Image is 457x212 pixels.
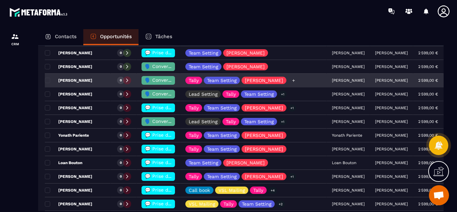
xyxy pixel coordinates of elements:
[2,42,28,46] p: CRM
[189,92,217,96] p: Lead Setting
[45,105,92,111] p: [PERSON_NAME]
[120,133,122,138] p: 0
[189,202,215,206] p: VSL Mailing
[145,77,204,83] span: 🗣️ Conversation en cours
[45,78,92,83] p: [PERSON_NAME]
[418,174,438,179] p: 2 599,00 €
[189,160,218,165] p: Team Setting
[268,187,277,194] p: +4
[120,105,122,110] p: 0
[145,132,211,138] span: 💬 Prise de contact effectué
[244,119,274,124] p: Team Setting
[288,104,296,112] p: +1
[45,50,92,56] p: [PERSON_NAME]
[418,51,438,55] p: 2 599,00 €
[55,33,77,40] p: Contacts
[120,92,122,96] p: 0
[245,147,283,151] p: [PERSON_NAME]
[189,78,199,83] p: Tally
[375,188,408,193] p: [PERSON_NAME]
[375,78,408,83] p: [PERSON_NAME]
[207,78,237,83] p: Team Setting
[120,64,122,69] p: 0
[375,133,408,138] p: [PERSON_NAME]
[418,188,438,193] p: 2 599,00 €
[418,147,438,151] p: 2 599,00 €
[100,33,132,40] p: Opportunités
[189,147,199,151] p: Tally
[145,50,211,55] span: 💬 Prise de contact effectué
[207,147,237,151] p: Team Setting
[45,201,92,207] p: [PERSON_NAME]
[120,147,122,151] p: 0
[223,202,234,206] p: Tally
[245,174,283,179] p: [PERSON_NAME]
[226,92,236,96] p: Tally
[189,174,199,179] p: Tally
[11,32,19,41] img: formation
[83,29,139,45] a: Opportunités
[189,133,199,138] p: Tally
[375,92,408,96] p: [PERSON_NAME]
[120,119,122,124] p: 0
[418,119,438,124] p: 2 599,00 €
[45,64,92,69] p: [PERSON_NAME]
[2,27,28,51] a: formationformationCRM
[375,119,408,124] p: [PERSON_NAME]
[429,185,449,205] div: Ouvrir le chat
[45,174,92,179] p: [PERSON_NAME]
[375,160,408,165] p: [PERSON_NAME]
[45,119,92,124] p: [PERSON_NAME]
[145,64,204,69] span: 🗣️ Conversation en cours
[226,160,265,165] p: [PERSON_NAME]
[120,174,122,179] p: 0
[207,174,237,179] p: Team Setting
[226,64,265,69] p: [PERSON_NAME]
[120,51,122,55] p: 0
[120,188,122,193] p: 0
[9,6,70,18] img: logo
[120,160,122,165] p: 0
[218,188,245,193] p: VSL Mailing
[418,160,438,165] p: 2 599,00 €
[189,64,218,69] p: Team Setting
[375,105,408,110] p: [PERSON_NAME]
[145,91,204,96] span: 🗣️ Conversation en cours
[45,91,92,97] p: [PERSON_NAME]
[139,29,179,45] a: Tâches
[155,33,172,40] p: Tâches
[145,201,211,206] span: 💬 Prise de contact effectué
[276,201,285,208] p: +2
[375,51,408,55] p: [PERSON_NAME]
[375,202,408,206] p: [PERSON_NAME]
[45,146,92,152] p: [PERSON_NAME]
[375,147,408,151] p: [PERSON_NAME]
[375,64,408,69] p: [PERSON_NAME]
[226,119,236,124] p: Tally
[145,119,204,124] span: 🗣️ Conversation en cours
[189,105,199,110] p: Tally
[253,188,263,193] p: Tally
[418,78,438,83] p: 2 599,00 €
[418,202,438,206] p: 2 599,00 €
[45,160,82,165] p: Loan Bouton
[418,133,438,138] p: 2 599,00 €
[145,160,211,165] span: 💬 Prise de contact effectué
[38,29,83,45] a: Contacts
[242,202,271,206] p: Team Setting
[207,133,237,138] p: Team Setting
[279,118,287,125] p: +1
[375,174,408,179] p: [PERSON_NAME]
[279,91,287,98] p: +1
[245,78,283,83] p: [PERSON_NAME]
[418,92,438,96] p: 2 599,00 €
[207,105,237,110] p: Team Setting
[145,146,211,151] span: 💬 Prise de contact effectué
[189,51,218,55] p: Team Setting
[226,51,265,55] p: [PERSON_NAME]
[45,133,89,138] p: Yonath Pariente
[245,133,283,138] p: [PERSON_NAME]
[418,105,438,110] p: 2 599,00 €
[244,92,274,96] p: Team Setting
[288,173,296,180] p: +1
